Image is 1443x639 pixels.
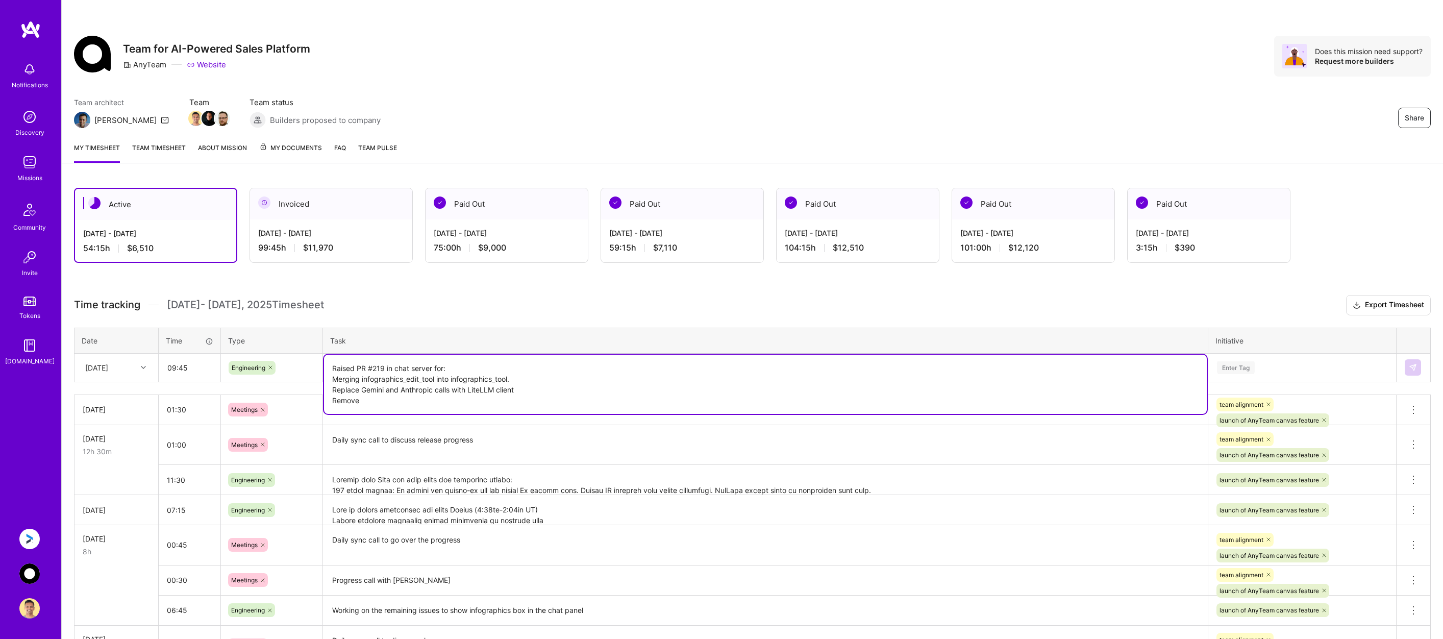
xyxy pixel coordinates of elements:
[231,476,265,484] span: Engineering
[434,242,580,253] div: 75:00 h
[231,406,258,413] span: Meetings
[83,533,150,544] div: [DATE]
[324,567,1207,595] textarea: Progress call with [PERSON_NAME]
[83,404,150,415] div: [DATE]
[215,111,230,126] img: Team Member Avatar
[1220,451,1319,459] span: launch of AnyTeam canvas feature
[159,466,220,494] input: HH:MM
[188,111,204,126] img: Team Member Avatar
[123,61,131,69] i: icon CompanyGray
[5,356,55,366] div: [DOMAIN_NAME]
[19,598,40,619] img: User Avatar
[189,110,203,127] a: Team Member Avatar
[17,563,42,584] a: AnyTeam: Team for AI-Powered Sales Platform
[1136,196,1148,209] img: Paid Out
[609,242,755,253] div: 59:15 h
[1220,401,1263,408] span: team alignment
[426,188,588,219] div: Paid Out
[270,115,381,126] span: Builders proposed to company
[334,142,346,163] a: FAQ
[17,529,42,549] a: Anguleris: BIMsmart AI MVP
[785,196,797,209] img: Paid Out
[324,355,1207,414] textarea: Raised PR #219 in chat server for: Merging infographics_edit_tool into infographics_tool. Replace...
[17,598,42,619] a: User Avatar
[1315,56,1423,66] div: Request more builders
[231,506,265,514] span: Engineering
[17,173,42,183] div: Missions
[1136,242,1282,253] div: 3:15 h
[1220,536,1263,544] span: team alignment
[609,228,755,238] div: [DATE] - [DATE]
[323,328,1208,353] th: Task
[231,441,258,449] span: Meetings
[1215,335,1389,346] div: Initiative
[74,142,120,163] a: My timesheet
[13,222,46,233] div: Community
[159,597,220,624] input: HH:MM
[1346,295,1431,315] button: Export Timesheet
[1220,435,1263,443] span: team alignment
[232,364,265,372] span: Engineering
[189,97,229,108] span: Team
[324,526,1207,564] textarea: Daily sync call to go over the progress
[83,505,150,515] div: [DATE]
[303,242,333,253] span: $11,970
[203,110,216,127] a: Team Member Avatar
[22,267,38,278] div: Invite
[960,228,1106,238] div: [DATE] - [DATE]
[198,142,247,163] a: About Mission
[17,198,42,222] img: Community
[19,152,40,173] img: teamwork
[221,328,323,353] th: Type
[1315,46,1423,56] div: Does this mission need support?
[75,189,236,220] div: Active
[83,228,228,239] div: [DATE] - [DATE]
[1220,476,1319,484] span: launch of AnyTeam canvas feature
[159,354,220,381] input: HH:MM
[1136,228,1282,238] div: [DATE] - [DATE]
[1220,552,1319,559] span: launch of AnyTeam canvas feature
[123,59,166,70] div: AnyTeam
[19,59,40,80] img: bell
[132,142,186,163] a: Team timesheet
[88,197,101,209] img: Active
[159,431,220,458] input: HH:MM
[74,36,111,72] img: Company Logo
[74,328,159,353] th: Date
[159,567,220,594] input: HH:MM
[1175,242,1195,253] span: $390
[785,228,931,238] div: [DATE] - [DATE]
[231,541,258,549] span: Meetings
[258,228,404,238] div: [DATE] - [DATE]
[83,243,228,254] div: 54:15 h
[159,531,220,558] input: HH:MM
[231,606,265,614] span: Engineering
[19,335,40,356] img: guide book
[1282,44,1307,68] img: Avatar
[159,497,220,524] input: HH:MM
[434,196,446,209] img: Paid Out
[19,563,40,584] img: AnyTeam: Team for AI-Powered Sales Platform
[19,247,40,267] img: Invite
[167,299,324,311] span: [DATE] - [DATE] , 2025 Timesheet
[187,59,226,70] a: Website
[434,228,580,238] div: [DATE] - [DATE]
[159,396,220,423] input: HH:MM
[216,110,229,127] a: Team Member Avatar
[23,297,36,306] img: tokens
[1220,571,1263,579] span: team alignment
[324,597,1207,625] textarea: Working on the remaining issues to show infographics box in the chat panel
[250,188,412,219] div: Invoiced
[1405,113,1424,123] span: Share
[231,576,258,584] span: Meetings
[601,188,763,219] div: Paid Out
[1220,606,1319,614] span: launch of AnyTeam canvas feature
[833,242,864,253] span: $12,510
[74,299,140,311] span: Time tracking
[258,196,270,209] img: Invoiced
[1008,242,1039,253] span: $12,120
[141,365,146,370] i: icon Chevron
[83,546,150,557] div: 8h
[1220,416,1319,424] span: launch of AnyTeam canvas feature
[1217,360,1255,376] div: Enter Tag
